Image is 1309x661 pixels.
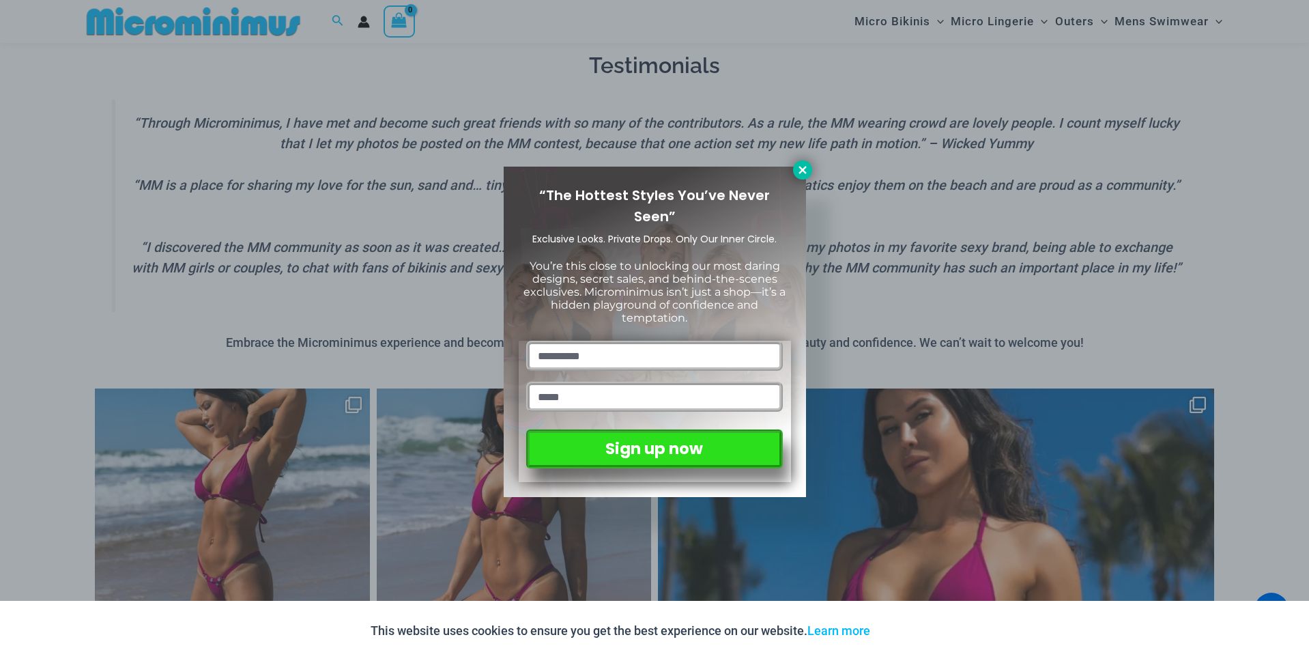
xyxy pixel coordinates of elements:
span: Exclusive Looks. Private Drops. Only Our Inner Circle. [532,232,777,246]
button: Close [793,160,812,180]
button: Sign up now [526,430,782,468]
button: Accept [880,615,938,647]
a: Learn more [807,623,870,638]
span: You’re this close to unlocking our most daring designs, secret sales, and behind-the-scenes exclu... [523,259,786,325]
p: This website uses cookies to ensure you get the best experience on our website. [371,621,870,641]
span: “The Hottest Styles You’ve Never Seen” [539,186,770,226]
